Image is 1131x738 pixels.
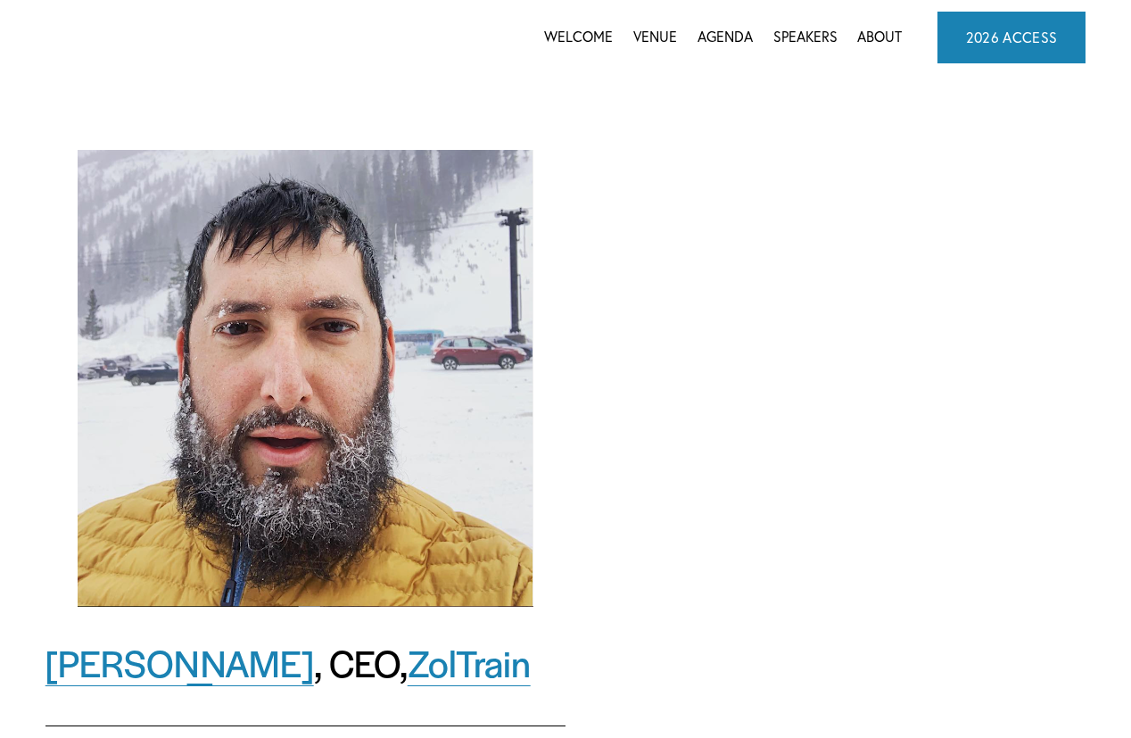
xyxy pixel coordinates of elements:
[857,24,902,51] a: About
[544,24,613,51] a: Welcome
[408,636,531,688] a: ZolTrain
[698,25,753,49] span: Agenda
[45,637,565,687] h2: , CEO,
[937,12,1086,63] a: 2026 ACCESS
[773,24,838,51] a: Speakers
[698,24,753,51] a: folder dropdown
[633,24,677,51] a: Venue
[45,636,314,688] a: [PERSON_NAME]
